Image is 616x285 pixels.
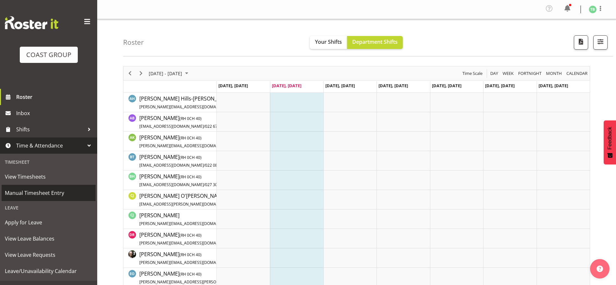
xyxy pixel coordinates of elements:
[502,69,515,77] button: Timeline Week
[139,95,260,110] a: [PERSON_NAME] Hills-[PERSON_NAME][PERSON_NAME][EMAIL_ADDRESS][DOMAIN_NAME]
[139,270,291,285] span: [PERSON_NAME]
[347,36,403,49] button: Department Shifts
[2,201,96,214] div: Leave
[489,69,499,77] button: Timeline Day
[5,234,92,243] span: View Leave Balances
[485,83,515,89] span: [DATE], [DATE]
[16,92,94,102] span: Roster
[139,251,258,266] span: [PERSON_NAME]
[181,174,189,180] span: RH 0
[2,247,96,263] a: View Leave Requests
[123,171,217,190] td: Bryan Humprhries resource
[16,141,84,150] span: Time & Attendance
[139,192,260,208] a: [PERSON_NAME] O'[PERSON_NAME][EMAIL_ADDRESS][PERSON_NAME][DOMAIN_NAME]
[139,153,230,169] a: [PERSON_NAME](RH 0CH 40)[EMAIL_ADDRESS][DOMAIN_NAME]/022 087 0480
[461,69,484,77] button: Time Scale
[139,134,258,149] a: [PERSON_NAME](RH 0CH 40)[PERSON_NAME][EMAIL_ADDRESS][DOMAIN_NAME]
[139,212,260,227] span: [PERSON_NAME]
[26,50,71,60] div: COAST GROUP
[139,153,230,168] span: [PERSON_NAME]
[137,69,145,77] button: Next
[2,155,96,169] div: Timesheet
[148,69,191,77] button: September 08 - 14, 2025
[180,271,202,277] span: ( CH 40)
[139,182,204,187] span: [EMAIL_ADDRESS][DOMAIN_NAME]
[5,266,92,276] span: Leave/Unavailability Calendar
[204,182,205,187] span: /
[139,104,234,110] span: [PERSON_NAME][EMAIL_ADDRESS][DOMAIN_NAME]
[139,134,258,149] span: [PERSON_NAME]
[139,201,234,207] span: [EMAIL_ADDRESS][PERSON_NAME][DOMAIN_NAME]
[139,114,230,130] a: [PERSON_NAME](RH 0CH 40)[EMAIL_ADDRESS][DOMAIN_NAME]/022 679 0786
[566,69,588,77] span: calendar
[135,66,146,80] div: Next
[139,95,260,110] span: [PERSON_NAME] Hills-[PERSON_NAME]
[139,231,258,246] a: [PERSON_NAME](RH 0CH 40)[PERSON_NAME][EMAIL_ADDRESS][DOMAIN_NAME]
[5,188,92,198] span: Manual Timesheet Entry
[352,38,398,45] span: Department Shifts
[2,231,96,247] a: View Leave Balances
[180,116,202,121] span: ( CH 40)
[5,218,92,227] span: Apply for Leave
[123,151,217,171] td: Brad Tweedy resource
[2,169,96,185] a: View Timesheets
[604,120,616,164] button: Feedback - Show survey
[205,162,230,168] span: 022 087 0480
[180,174,202,180] span: ( CH 40)
[181,271,189,277] span: RH 0
[123,132,217,151] td: Angela Kerrigan resource
[607,127,613,149] span: Feedback
[123,209,217,229] td: Craig Jenkins resource
[139,240,234,246] span: [PERSON_NAME][EMAIL_ADDRESS][DOMAIN_NAME]
[123,112,217,132] td: Amy Robinson resource
[180,232,202,238] span: ( CH 40)
[123,39,144,46] h4: Roster
[205,182,230,187] span: 027 309 9306
[325,83,355,89] span: [DATE], [DATE]
[545,69,563,77] span: Month
[124,66,135,80] div: Previous
[139,172,230,188] a: [PERSON_NAME](RH 0CH 40)[EMAIL_ADDRESS][DOMAIN_NAME]/027 309 9306
[597,266,603,272] img: help-xxl-2.png
[574,35,588,50] button: Download a PDF of the roster according to the set date range.
[16,108,94,118] span: Inbox
[139,143,234,148] span: [PERSON_NAME][EMAIL_ADDRESS][DOMAIN_NAME]
[204,124,205,129] span: /
[2,185,96,201] a: Manual Timesheet Entry
[432,83,461,89] span: [DATE], [DATE]
[180,252,202,257] span: ( CH 40)
[16,125,84,134] span: Shifts
[139,114,230,129] span: [PERSON_NAME]
[180,155,202,160] span: ( CH 40)
[139,211,260,227] a: [PERSON_NAME][PERSON_NAME][EMAIL_ADDRESS][DOMAIN_NAME]
[139,231,258,246] span: [PERSON_NAME]
[139,260,234,265] span: [PERSON_NAME][EMAIL_ADDRESS][DOMAIN_NAME]
[502,69,514,77] span: Week
[139,279,265,285] span: [PERSON_NAME][EMAIL_ADDRESS][PERSON_NAME][DOMAIN_NAME]
[462,69,483,77] span: Time Scale
[218,83,248,89] span: [DATE], [DATE]
[2,214,96,231] a: Apply for Leave
[181,116,189,121] span: RH 0
[539,83,568,89] span: [DATE], [DATE]
[123,190,217,209] td: Callum Jack O'Leary Scott resource
[148,69,183,77] span: [DATE] - [DATE]
[310,36,347,49] button: Your Shifts
[378,83,408,89] span: [DATE], [DATE]
[139,221,234,226] span: [PERSON_NAME][EMAIL_ADDRESS][DOMAIN_NAME]
[517,69,543,77] button: Fortnight
[139,192,260,207] span: [PERSON_NAME] O'[PERSON_NAME]
[123,93,217,112] td: Ambrose Hills-Simonsen resource
[589,6,597,13] img: troy-breitmeyer1155.jpg
[593,35,608,50] button: Filter Shifts
[181,232,189,238] span: RH 0
[545,69,563,77] button: Timeline Month
[139,162,204,168] span: [EMAIL_ADDRESS][DOMAIN_NAME]
[181,155,189,160] span: RH 0
[205,124,230,129] span: 022 679 0786
[139,250,258,266] a: [PERSON_NAME](RH 0CH 40)[PERSON_NAME][EMAIL_ADDRESS][DOMAIN_NAME]
[5,172,92,182] span: View Timesheets
[5,16,58,29] img: Rosterit website logo
[123,248,217,268] td: Dayle Eathorne resource
[139,124,204,129] span: [EMAIL_ADDRESS][DOMAIN_NAME]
